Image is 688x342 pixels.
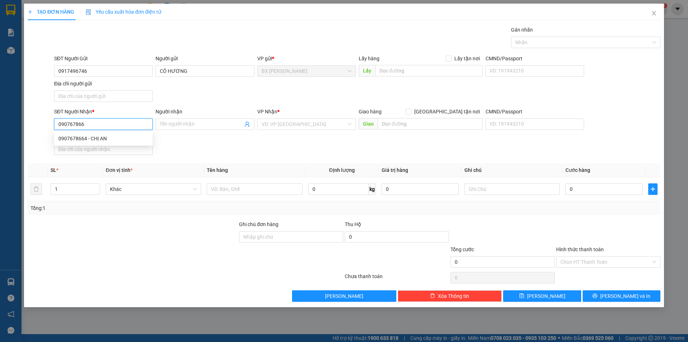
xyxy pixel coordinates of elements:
[244,121,250,127] span: user-add
[411,108,483,116] span: [GEOGRAPHIC_DATA] tận nơi
[511,27,533,33] label: Gán nhãn
[51,167,56,173] span: SL
[486,108,584,116] div: CMND/Passport
[329,167,355,173] span: Định lượng
[556,247,604,252] label: Hình thức thanh toán
[58,135,148,142] div: 0907678664 - CHỊ AN
[527,292,565,300] span: [PERSON_NAME]
[86,9,161,15] span: Yêu cầu xuất hóa đơn điện tử
[565,167,590,173] span: Cước hàng
[28,9,33,14] span: plus
[359,109,382,114] span: Giao hàng
[464,183,560,195] input: Ghi Chú
[262,66,352,76] span: BX Cao Lãnh
[644,4,664,24] button: Close
[378,118,483,130] input: Dọc đường
[54,55,153,62] div: SĐT Người Gửi
[257,55,356,62] div: VP gửi
[430,293,435,299] span: delete
[592,293,597,299] span: printer
[106,167,133,173] span: Đơn vị tính
[86,9,91,15] img: icon
[359,65,375,76] span: Lấy
[239,231,343,243] input: Ghi chú đơn hàng
[156,55,254,62] div: Người gửi
[54,80,153,88] div: Địa chỉ người gửi
[325,292,363,300] span: [PERSON_NAME]
[462,163,563,177] th: Ghi chú
[648,183,658,195] button: plus
[54,144,153,155] input: Địa chỉ của người nhận
[344,272,450,285] div: Chưa thanh toán
[292,290,396,302] button: [PERSON_NAME]
[54,90,153,102] input: Địa chỉ của người gửi
[28,9,74,15] span: TẠO ĐƠN HÀNG
[583,290,660,302] button: printer[PERSON_NAME] và In
[257,109,277,114] span: VP Nhận
[156,108,254,116] div: Người nhận
[503,290,581,302] button: save[PERSON_NAME]
[649,186,657,192] span: plus
[54,108,153,116] div: SĐT Người Nhận
[54,133,153,144] div: 0907678664 - CHỊ AN
[519,293,524,299] span: save
[486,55,584,62] div: CMND/Passport
[438,292,469,300] span: Xóa Thông tin
[398,290,502,302] button: deleteXóa Thông tin
[110,184,197,195] span: Khác
[600,292,650,300] span: [PERSON_NAME] và In
[375,65,483,76] input: Dọc đường
[30,183,42,195] button: delete
[345,221,361,227] span: Thu Hộ
[382,183,459,195] input: 0
[239,221,278,227] label: Ghi chú đơn hàng
[359,56,379,61] span: Lấy hàng
[450,247,474,252] span: Tổng cước
[382,167,408,173] span: Giá trị hàng
[369,183,376,195] span: kg
[451,55,483,62] span: Lấy tận nơi
[651,10,657,16] span: close
[207,167,228,173] span: Tên hàng
[359,118,378,130] span: Giao
[30,204,266,212] div: Tổng: 1
[207,183,302,195] input: VD: Bàn, Ghế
